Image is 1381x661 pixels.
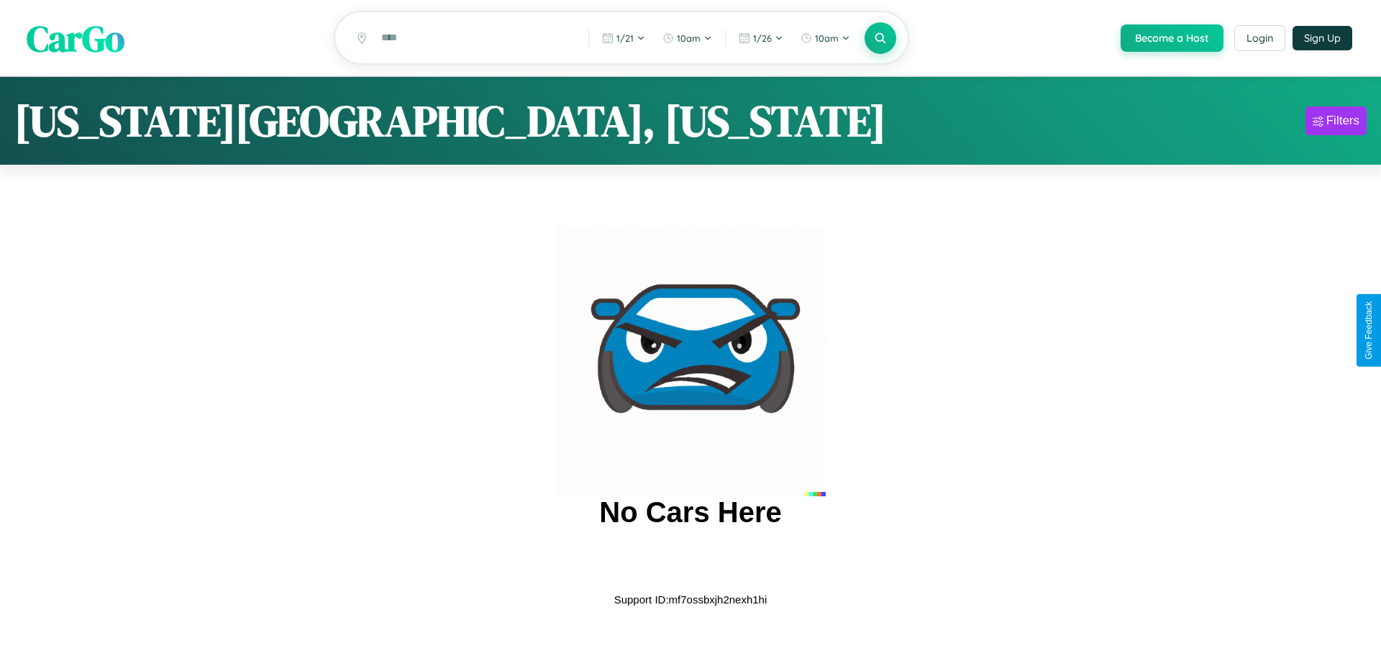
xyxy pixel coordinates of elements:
button: 10am [655,27,719,50]
button: 10am [793,27,857,50]
button: Sign Up [1293,26,1352,50]
div: Filters [1326,114,1359,128]
h1: [US_STATE][GEOGRAPHIC_DATA], [US_STATE] [14,91,886,150]
span: 1 / 21 [616,32,634,44]
img: car [555,226,826,496]
span: CarGo [27,13,124,63]
button: Login [1234,25,1285,51]
h2: No Cars Here [599,496,781,529]
span: 1 / 26 [753,32,772,44]
button: Become a Host [1121,24,1223,52]
div: Give Feedback [1364,301,1374,360]
button: 1/21 [595,27,652,50]
button: Filters [1305,106,1367,135]
button: 1/26 [731,27,790,50]
p: Support ID: mf7ossbxjh2nexh1hi [614,590,767,609]
span: 10am [815,32,839,44]
span: 10am [677,32,701,44]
